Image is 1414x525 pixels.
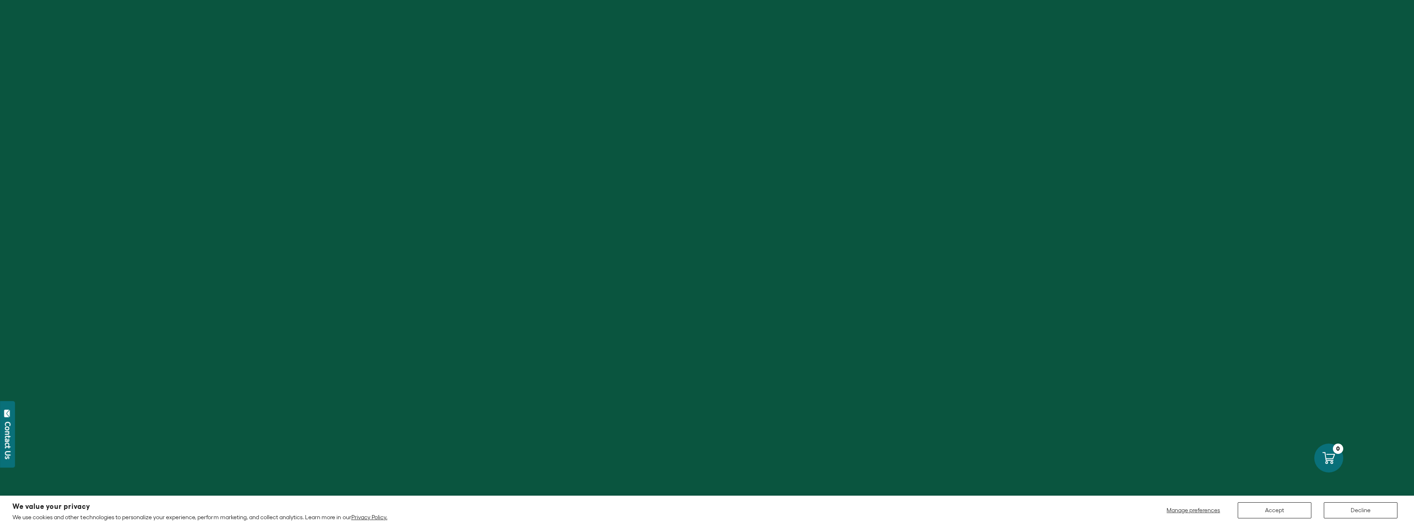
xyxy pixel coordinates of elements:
[1324,502,1397,518] button: Decline
[1333,444,1343,454] div: 0
[1162,502,1225,518] button: Manage preferences
[12,503,387,510] h2: We value your privacy
[351,514,387,520] a: Privacy Policy.
[12,513,387,521] p: We use cookies and other technologies to personalize your experience, perform marketing, and coll...
[1167,507,1220,513] span: Manage preferences
[1238,502,1311,518] button: Accept
[4,422,12,459] div: Contact Us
